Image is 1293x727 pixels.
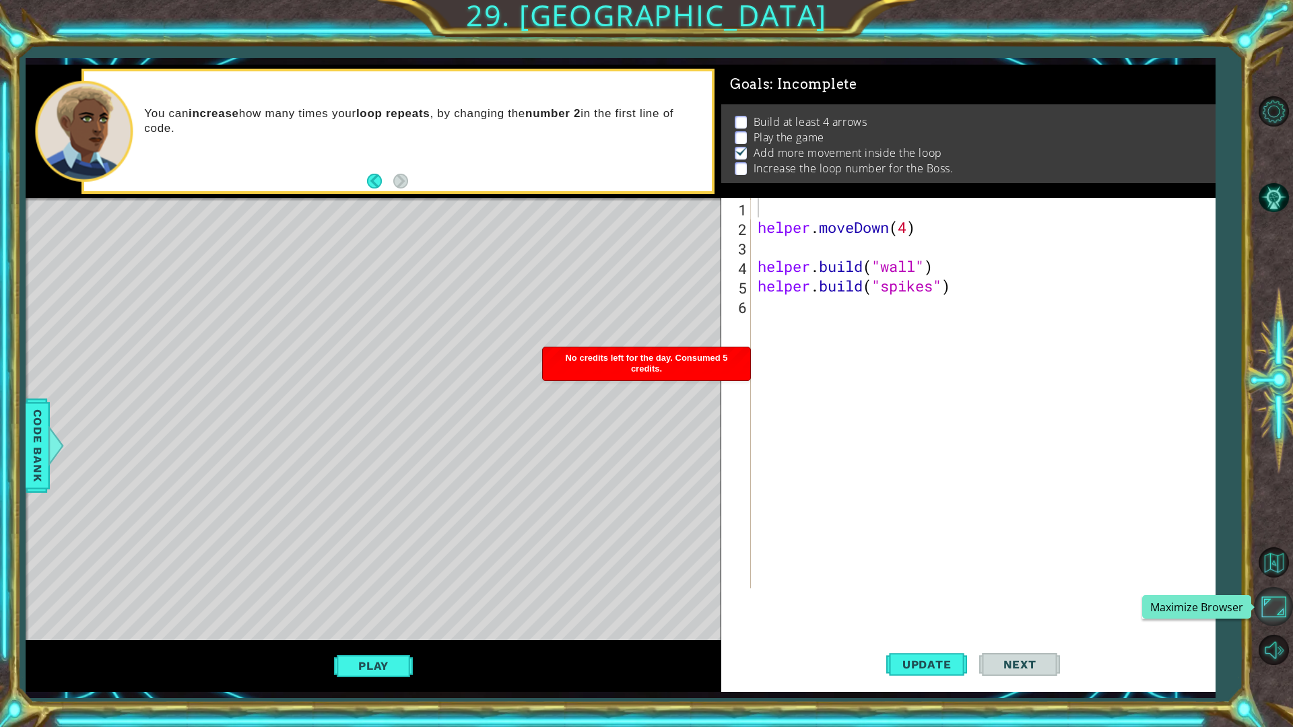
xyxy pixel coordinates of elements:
[334,653,413,679] button: Play
[754,161,954,176] p: Increase the loop number for the Boss.
[735,145,748,156] img: Check mark for checkbox
[1254,543,1293,582] button: Back to Map
[730,76,857,93] span: Goals
[189,107,239,120] strong: increase
[724,219,751,239] div: 2
[367,174,393,188] button: Back
[144,106,702,136] p: You can how many times your , by changing the in the first line of code.
[770,76,857,92] span: : Incomplete
[1254,178,1293,217] button: AI Hint
[724,258,751,278] div: 4
[754,130,824,145] p: Play the game
[724,239,751,258] div: 3
[356,107,430,120] strong: loop repeats
[1254,587,1293,626] button: Maximize Browser
[1254,630,1293,669] button: Mute
[1254,92,1293,131] button: Level Options
[724,278,751,298] div: 5
[754,114,867,129] p: Build at least 4 arrows
[990,658,1050,671] span: Next
[979,639,1060,689] button: Next
[1142,595,1251,619] div: Maximize Browser
[27,405,48,487] span: Code Bank
[565,353,727,374] span: No credits left for the day. Consumed 5 credits.
[724,200,751,219] div: 1
[889,658,965,671] span: Update
[886,639,967,689] button: Update
[525,107,581,120] strong: number 2
[393,174,408,188] button: Next
[754,145,942,160] p: Add more movement inside the loop
[1254,541,1293,585] a: Back to Map
[724,298,751,317] div: 6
